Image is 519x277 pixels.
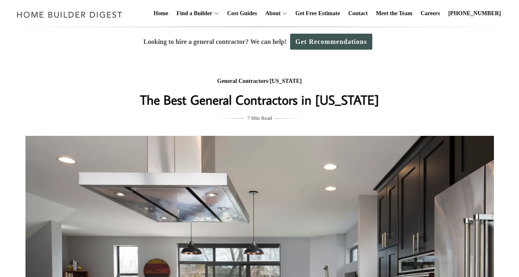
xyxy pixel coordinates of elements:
a: [PHONE_NUMBER] [445,0,504,27]
a: [US_STATE] [270,78,302,84]
a: Get Recommendations [290,34,372,50]
div: / [96,76,424,87]
h1: The Best General Contractors in [US_STATE] [96,90,424,110]
span: 7 Min Read [247,114,272,123]
a: Cost Guides [224,0,261,27]
a: Get Free Estimate [292,0,344,27]
img: Home Builder Digest [13,7,126,23]
a: Home [150,0,172,27]
a: General Contractors [217,78,268,84]
a: Find a Builder [173,0,212,27]
a: Contact [345,0,371,27]
a: Careers [418,0,443,27]
a: About [262,0,280,27]
a: Meet the Team [373,0,416,27]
